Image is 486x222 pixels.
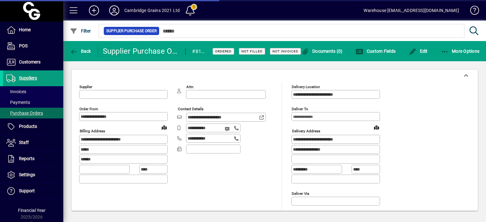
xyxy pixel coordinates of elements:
a: Payments [3,97,63,108]
button: Add [84,5,104,16]
mat-label: Attn [186,85,193,89]
a: Products [3,119,63,135]
span: Customers [19,59,40,64]
span: Back [70,49,91,54]
div: Cambridge Grains 2021 Ltd [124,5,180,15]
a: Support [3,183,63,199]
mat-label: Deliver To [292,107,308,111]
mat-label: Delivery Location [292,85,320,89]
span: Documents (0) [302,49,343,54]
button: Filter [68,25,93,37]
a: Purchase Orders [3,108,63,118]
span: Staff [19,140,29,145]
span: Custom Fields [356,49,396,54]
a: Customers [3,54,63,70]
span: Supplier Purchase Order [106,28,157,34]
span: POS [19,43,28,48]
mat-label: Deliver via [292,191,309,195]
app-page-header-button: Back [63,45,98,57]
span: Reports [19,156,34,161]
button: More Options [439,45,481,57]
span: Invoices [6,89,26,94]
button: Edit [407,45,429,57]
span: More Options [441,49,480,54]
span: Ordered [215,49,232,53]
a: Invoices [3,86,63,97]
mat-label: Supplier [79,85,92,89]
div: Warehouse [EMAIL_ADDRESS][DOMAIN_NAME] [364,5,459,15]
a: View on map [159,122,169,132]
mat-label: Order from [79,107,98,111]
a: Home [3,22,63,38]
span: Not Filled [241,49,263,53]
a: Reports [3,151,63,167]
a: Knowledge Base [465,1,478,22]
div: Supplier Purchase Order [103,46,179,56]
span: Support [19,188,35,193]
span: Financial Year [18,208,46,213]
span: Purchase Orders [6,111,43,116]
a: POS [3,38,63,54]
span: Home [19,27,31,32]
a: Settings [3,167,63,183]
span: Filter [70,28,91,33]
span: Payments [6,100,30,105]
span: Not Invoiced [272,49,298,53]
div: #8152 [192,46,205,57]
button: Profile [104,5,124,16]
button: Documents (0) [300,45,344,57]
span: Suppliers [19,75,37,81]
span: Products [19,124,37,129]
button: Custom Fields [354,45,397,57]
span: Settings [19,172,35,177]
span: Edit [409,49,428,54]
button: Back [68,45,93,57]
a: Staff [3,135,63,151]
button: Send SMS [220,121,235,136]
a: View on map [371,122,382,132]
